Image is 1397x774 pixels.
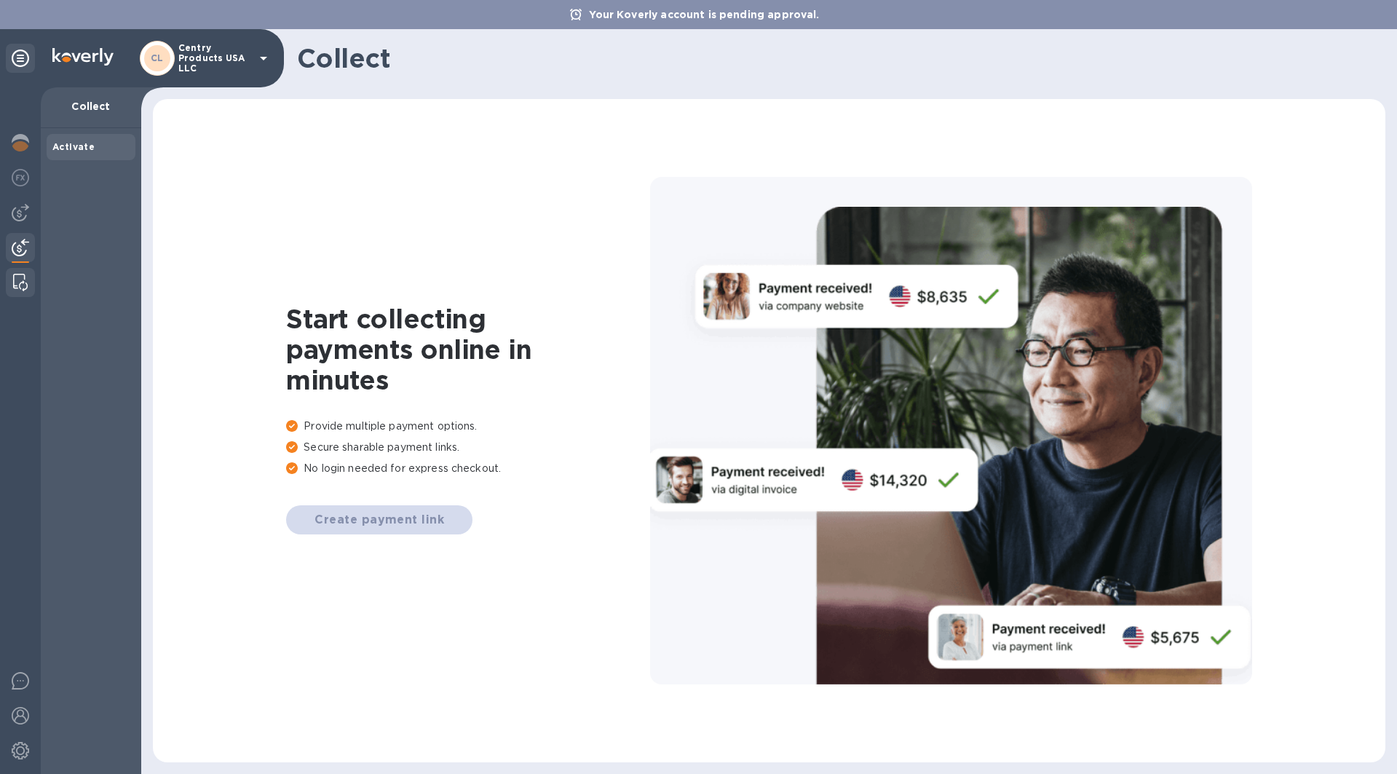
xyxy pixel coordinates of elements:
[286,461,650,476] p: No login needed for express checkout.
[582,7,826,22] p: Your Koverly account is pending approval.
[151,52,164,63] b: CL
[297,43,1374,74] h1: Collect
[286,304,650,395] h1: Start collecting payments online in minutes
[6,44,35,73] div: Unpin categories
[52,141,95,152] b: Activate
[286,440,650,455] p: Secure sharable payment links.
[52,99,130,114] p: Collect
[52,48,114,66] img: Logo
[12,169,29,186] img: Foreign exchange
[286,419,650,434] p: Provide multiple payment options.
[178,43,251,74] p: Centry Products USA LLC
